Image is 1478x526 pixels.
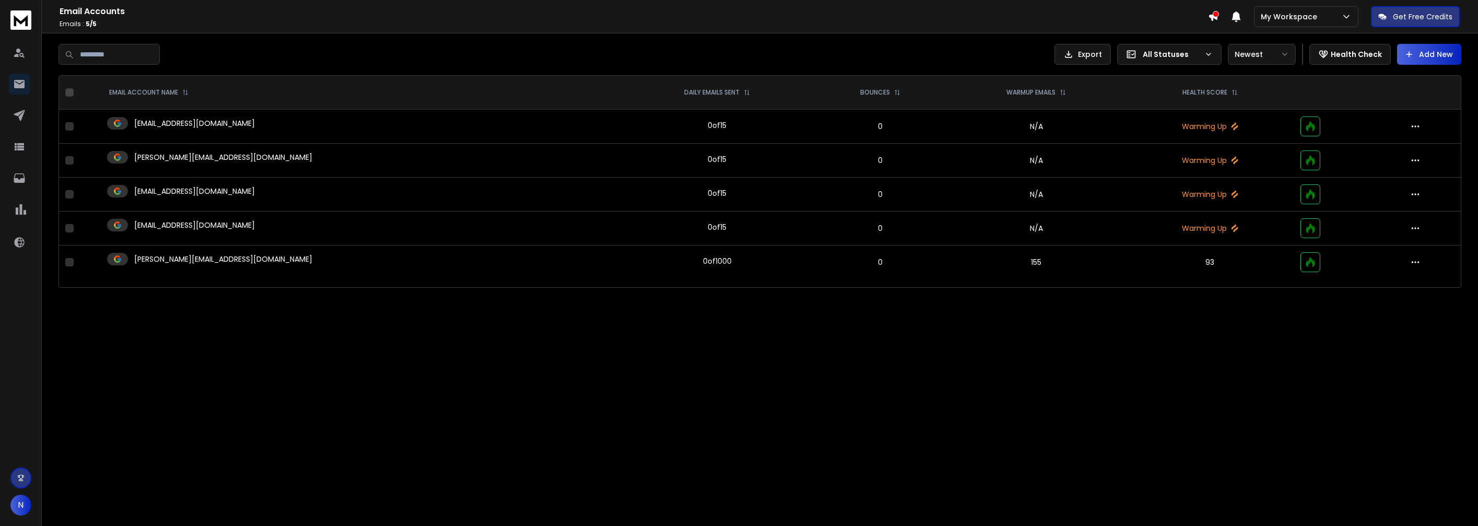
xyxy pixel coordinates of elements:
p: [EMAIL_ADDRESS][DOMAIN_NAME] [134,118,255,128]
td: N/A [947,212,1125,246]
p: 0 [820,155,941,166]
p: Warming Up [1132,189,1288,200]
p: Emails : [60,20,1208,28]
p: Warming Up [1132,223,1288,233]
td: 93 [1125,246,1294,279]
td: N/A [947,110,1125,144]
p: [PERSON_NAME][EMAIL_ADDRESS][DOMAIN_NAME] [134,152,312,162]
div: 0 of 15 [708,222,726,232]
button: Add New [1397,44,1461,65]
button: N [10,495,31,516]
p: HEALTH SCORE [1182,88,1227,97]
p: My Workspace [1261,11,1321,22]
p: WARMUP EMAILS [1006,88,1055,97]
p: [EMAIL_ADDRESS][DOMAIN_NAME] [134,186,255,196]
div: 0 of 15 [708,120,726,131]
p: 0 [820,189,941,200]
div: 0 of 15 [708,154,726,165]
td: 155 [947,246,1125,279]
div: EMAIL ACCOUNT NAME [109,88,189,97]
p: 0 [820,121,941,132]
p: Get Free Credits [1393,11,1452,22]
p: Warming Up [1132,121,1288,132]
p: All Statuses [1143,49,1200,60]
button: Export [1054,44,1111,65]
button: Newest [1228,44,1296,65]
p: 0 [820,223,941,233]
p: [EMAIL_ADDRESS][DOMAIN_NAME] [134,220,255,230]
p: 0 [820,257,941,267]
td: N/A [947,178,1125,212]
p: [PERSON_NAME][EMAIL_ADDRESS][DOMAIN_NAME] [134,254,312,264]
h1: Email Accounts [60,5,1208,18]
iframe: Intercom live chat [1440,490,1465,515]
span: 5 / 5 [86,19,97,28]
div: 0 of 1000 [703,256,732,266]
p: Health Check [1331,49,1382,60]
td: N/A [947,144,1125,178]
button: Health Check [1309,44,1391,65]
p: DAILY EMAILS SENT [684,88,740,97]
button: Get Free Credits [1371,6,1460,27]
p: BOUNCES [860,88,890,97]
p: Warming Up [1132,155,1288,166]
img: logo [10,10,31,30]
div: 0 of 15 [708,188,726,198]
